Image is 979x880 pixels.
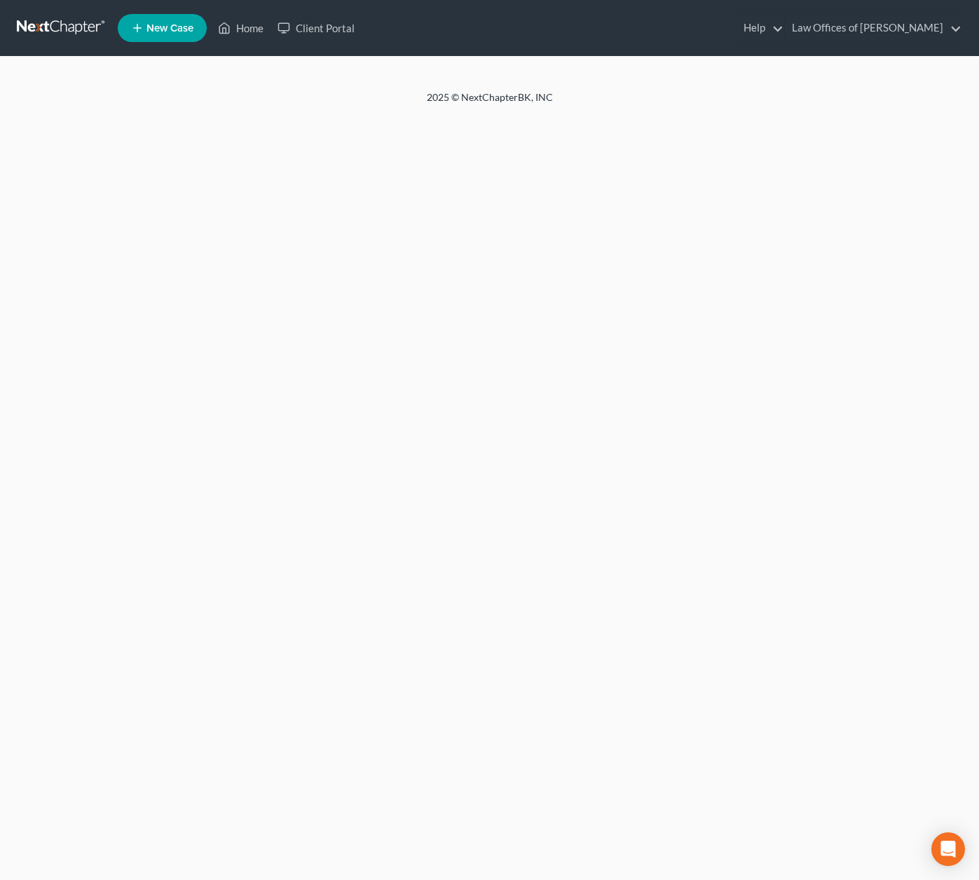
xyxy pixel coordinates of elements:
[118,14,207,42] new-legal-case-button: New Case
[90,90,889,116] div: 2025 © NextChapterBK, INC
[785,15,961,41] a: Law Offices of [PERSON_NAME]
[931,832,965,866] div: Open Intercom Messenger
[211,15,271,41] a: Home
[271,15,362,41] a: Client Portal
[737,15,783,41] a: Help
